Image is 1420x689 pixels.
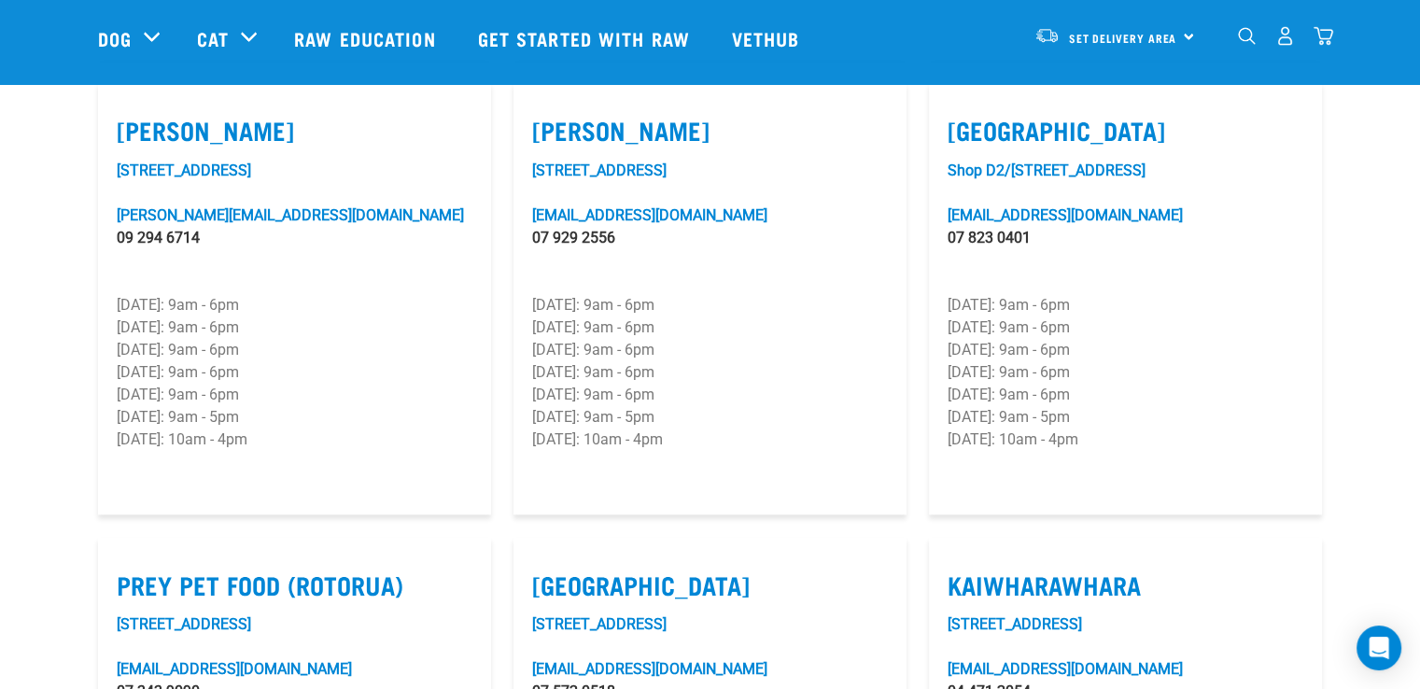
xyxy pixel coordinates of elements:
[532,570,888,599] label: [GEOGRAPHIC_DATA]
[713,1,823,76] a: Vethub
[948,339,1303,361] p: [DATE]: 9am - 6pm
[948,406,1303,429] p: [DATE]: 9am - 5pm
[532,339,888,361] p: [DATE]: 9am - 6pm
[948,316,1303,339] p: [DATE]: 9am - 6pm
[532,660,767,678] a: [EMAIL_ADDRESS][DOMAIN_NAME]
[117,294,472,316] p: [DATE]: 9am - 6pm
[532,429,888,451] p: [DATE]: 10am - 4pm
[948,615,1082,633] a: [STREET_ADDRESS]
[532,294,888,316] p: [DATE]: 9am - 6pm
[532,384,888,406] p: [DATE]: 9am - 6pm
[948,429,1303,451] p: [DATE]: 10am - 4pm
[117,339,472,361] p: [DATE]: 9am - 6pm
[117,615,251,633] a: [STREET_ADDRESS]
[532,316,888,339] p: [DATE]: 9am - 6pm
[948,229,1031,246] a: 07 823 0401
[117,361,472,384] p: [DATE]: 9am - 6pm
[98,24,132,52] a: Dog
[948,384,1303,406] p: [DATE]: 9am - 6pm
[117,429,472,451] p: [DATE]: 10am - 4pm
[948,206,1183,224] a: [EMAIL_ADDRESS][DOMAIN_NAME]
[1069,35,1177,41] span: Set Delivery Area
[117,116,472,145] label: [PERSON_NAME]
[1034,27,1060,44] img: van-moving.png
[948,660,1183,678] a: [EMAIL_ADDRESS][DOMAIN_NAME]
[948,116,1303,145] label: [GEOGRAPHIC_DATA]
[1275,26,1295,46] img: user.png
[117,206,464,224] a: [PERSON_NAME][EMAIL_ADDRESS][DOMAIN_NAME]
[948,294,1303,316] p: [DATE]: 9am - 6pm
[117,384,472,406] p: [DATE]: 9am - 6pm
[459,1,713,76] a: Get started with Raw
[275,1,458,76] a: Raw Education
[117,406,472,429] p: [DATE]: 9am - 5pm
[117,229,200,246] a: 09 294 6714
[117,660,352,678] a: [EMAIL_ADDRESS][DOMAIN_NAME]
[532,406,888,429] p: [DATE]: 9am - 5pm
[532,116,888,145] label: [PERSON_NAME]
[1314,26,1333,46] img: home-icon@2x.png
[948,162,1146,179] a: Shop D2/[STREET_ADDRESS]
[117,316,472,339] p: [DATE]: 9am - 6pm
[197,24,229,52] a: Cat
[117,570,472,599] label: Prey Pet Food (Rotorua)
[1357,626,1401,670] div: Open Intercom Messenger
[948,361,1303,384] p: [DATE]: 9am - 6pm
[532,229,615,246] a: 07 929 2556
[532,615,667,633] a: [STREET_ADDRESS]
[532,361,888,384] p: [DATE]: 9am - 6pm
[1238,27,1256,45] img: home-icon-1@2x.png
[117,162,251,179] a: [STREET_ADDRESS]
[532,206,767,224] a: [EMAIL_ADDRESS][DOMAIN_NAME]
[532,162,667,179] a: [STREET_ADDRESS]
[948,570,1303,599] label: Kaiwharawhara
